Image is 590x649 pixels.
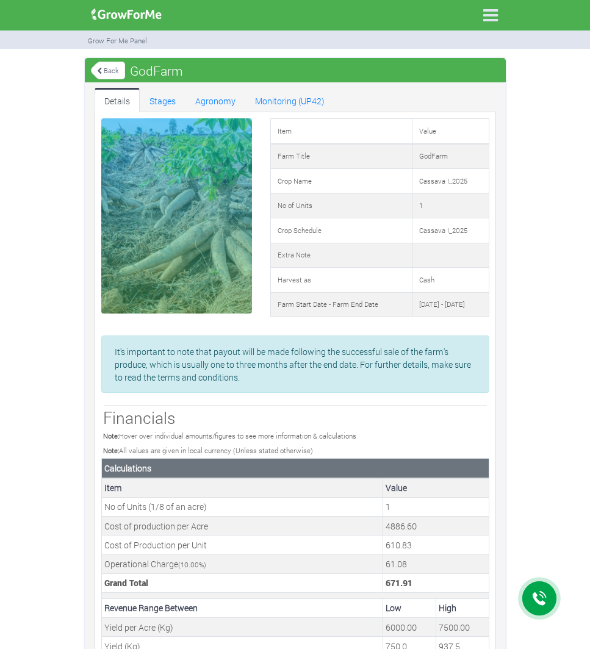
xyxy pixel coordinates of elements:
h3: Financials [103,408,487,428]
b: Note: [103,446,119,455]
td: 1 [412,193,489,218]
td: Your estimated maximum Yield per Acre [436,618,489,637]
th: Calculations [101,459,489,478]
span: GodFarm [127,59,186,83]
td: Cost of production per Acre [101,517,383,536]
small: All values are given in local currency (Unless stated otherwise) [103,446,313,455]
img: growforme image [87,2,166,27]
td: This is the cost of an Acre [383,517,489,536]
span: 10.00 [181,560,199,569]
p: It's important to note that payout will be made following the successful sale of the farm's produ... [115,345,475,384]
td: Cost of Production per Unit [101,536,383,554]
a: Agronomy [185,88,245,112]
td: This is the number of Units, its (1/8 of an acre) [383,497,489,516]
td: Yield per Acre (Kg) [101,618,383,637]
td: No of Units (1/8 of an acre) [101,497,383,516]
td: This is the operational charge by Grow For Me [383,554,489,573]
td: Item [271,119,412,144]
td: Cassava I_2025 [412,218,489,243]
small: Grow For Me Panel [88,36,147,45]
td: No of Units [271,193,412,218]
td: Farm Title [271,144,412,169]
b: Low [386,602,401,614]
small: ( %) [178,560,206,569]
a: Stages [140,88,185,112]
a: Monitoring (UP42) [245,88,334,112]
td: Crop Name [271,169,412,194]
td: Cash [412,268,489,293]
td: [DATE] - [DATE] [412,292,489,317]
b: Item [104,482,122,493]
td: This is the Total Cost. (Unit Cost + (Operational Charge * Unit Cost)) * No of Units [383,573,489,592]
td: Crop Schedule [271,218,412,243]
td: Value [412,119,489,144]
a: Details [95,88,140,112]
a: Back [91,60,125,81]
small: Hover over individual amounts/figures to see more information & calculations [103,431,356,440]
b: Note: [103,431,119,440]
td: Your estimated minimum Yield per Acre [383,618,436,637]
b: Value [386,482,407,493]
td: Extra Note [271,243,412,268]
td: Operational Charge [101,554,383,573]
td: Harvest as [271,268,412,293]
td: GodFarm [412,144,489,169]
b: Grand Total [104,577,148,589]
td: Cassava I_2025 [412,169,489,194]
td: Farm Start Date - Farm End Date [271,292,412,317]
td: This is the cost of a Unit [383,536,489,554]
b: High [439,602,456,614]
b: Revenue Range Between [104,602,198,614]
